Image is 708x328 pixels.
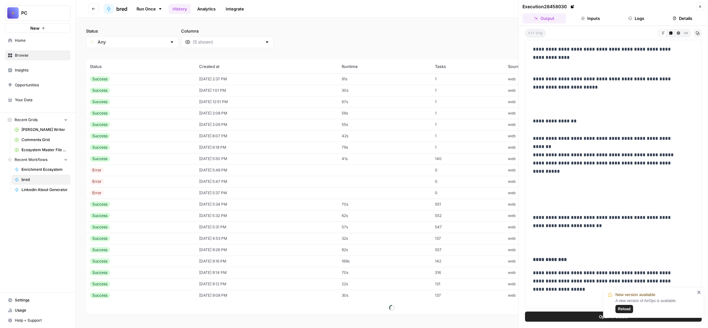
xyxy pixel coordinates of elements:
td: [DATE] 5:50 PM [195,153,338,164]
a: Home [5,35,70,46]
td: web [504,96,590,108]
td: 79s [338,142,431,153]
td: 1 [431,130,504,142]
button: Open In Studio [525,312,702,322]
span: Recent Grids [15,117,38,123]
td: [DATE] 5:48 PM [195,164,338,176]
label: Columns [181,28,274,34]
button: Details [661,13,704,23]
td: web [504,256,590,267]
td: [DATE] 12:51 PM [195,96,338,108]
span: New version available [615,292,655,298]
td: 62s [338,210,431,221]
div: Error [90,167,104,173]
td: 1 [431,142,504,153]
td: web [504,142,590,153]
td: 1 [431,119,504,130]
th: Created at [195,59,338,73]
button: Workspace: PC [5,5,70,21]
span: Reload [618,306,631,312]
td: 32s [338,233,431,244]
td: 0 [431,164,504,176]
label: Status [86,28,179,34]
div: Success [90,213,110,219]
div: Success [90,156,110,162]
td: 1 [431,85,504,96]
span: Browse [15,53,68,58]
td: 55s [338,119,431,130]
td: [DATE] 2:06 PM [195,119,338,130]
td: [DATE] 2:37 PM [195,73,338,85]
a: History [169,4,191,14]
th: Runtime [338,59,431,73]
button: Logs [615,13,658,23]
span: (89 records) [86,48,698,59]
td: 70s [338,199,431,210]
div: Success [90,122,110,127]
span: Usage [15,307,68,313]
div: Success [90,201,110,207]
button: Help + Support [5,315,70,325]
td: web [504,85,590,96]
td: 57s [338,221,431,233]
span: Recent Workflows [15,157,47,163]
td: 137 [431,233,504,244]
td: web [504,130,590,142]
td: [DATE] 8:07 PM [195,130,338,142]
td: 316 [431,267,504,278]
span: New [30,25,40,31]
span: Enrichment Ecosystem [21,167,68,172]
td: [DATE] 5:37 PM [195,187,338,199]
td: [DATE] 9:28 PM [195,244,338,256]
a: Run Once [132,3,166,14]
td: 1 [431,96,504,108]
div: Success [90,88,110,93]
div: Success [90,110,110,116]
td: [DATE] 5:31 PM [195,221,338,233]
input: Any [98,39,167,45]
td: [DATE] 9:14 PM [195,267,338,278]
a: Comments Grid [12,135,70,145]
td: 142 [431,256,504,267]
span: Help + Support [15,318,68,323]
td: 70s [338,267,431,278]
div: Success [90,247,110,253]
td: web [504,73,590,85]
a: Opportunities [5,80,70,90]
td: 42s [338,130,431,142]
th: Tasks [431,59,504,73]
div: Success [90,76,110,82]
td: 91s [338,73,431,85]
div: Error [90,179,104,184]
div: Success [90,293,110,298]
span: Open In Studio [599,313,628,320]
td: 30s [338,290,431,301]
td: 0 [431,176,504,187]
td: [DATE] 5:32 PM [195,210,338,221]
div: Success [90,224,110,230]
td: web [504,267,590,278]
a: Your Data [5,95,70,105]
a: Usage [5,305,70,315]
span: [PERSON_NAME] Writer [21,127,68,133]
td: web [504,244,590,256]
td: 551 [431,199,504,210]
td: 137 [431,290,504,301]
div: Execution 28458030 [522,3,576,10]
td: [DATE] 2:08 PM [195,108,338,119]
a: Linkedin About Generator [12,185,70,195]
span: PC [21,10,59,16]
span: Ecosystem Master File - SaaS.csv [21,147,68,153]
span: Your Data [15,97,68,103]
div: Success [90,281,110,287]
td: 1 [431,73,504,85]
td: [DATE] 5:34 PM [195,199,338,210]
td: [DATE] 5:47 PM [195,176,338,187]
div: Success [90,145,110,150]
th: Status [86,59,195,73]
span: Opportunities [15,82,68,88]
a: Browse [5,50,70,60]
td: web [504,278,590,290]
td: [DATE] 9:08 PM [195,290,338,301]
input: (5 shown) [193,39,262,45]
